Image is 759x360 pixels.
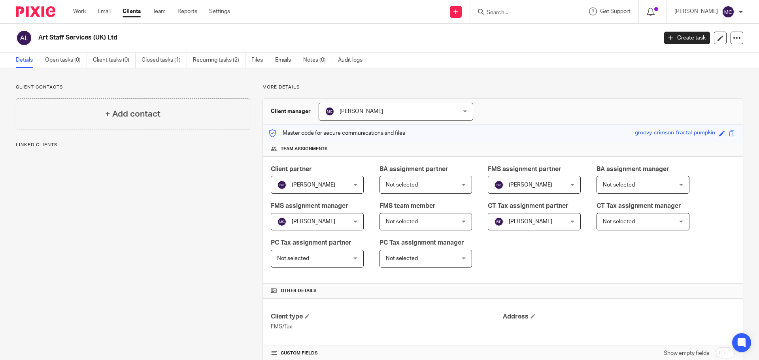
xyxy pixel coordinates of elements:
[269,129,405,137] p: Master code for secure communications and files
[281,146,328,152] span: Team assignments
[303,53,332,68] a: Notes (0)
[379,203,436,209] span: FMS team member
[105,108,160,120] h4: + Add contact
[603,182,635,188] span: Not selected
[281,288,317,294] span: Other details
[664,32,710,44] a: Create task
[338,53,368,68] a: Audit logs
[209,8,230,15] a: Settings
[277,217,287,226] img: svg%3E
[271,166,312,172] span: Client partner
[271,323,503,331] p: FMS/Tax
[271,203,348,209] span: FMS assignment manager
[142,53,187,68] a: Closed tasks (1)
[386,219,418,224] span: Not selected
[600,9,631,14] span: Get Support
[379,239,464,246] span: PC Tax assignment manager
[153,8,166,15] a: Team
[73,8,86,15] a: Work
[503,313,735,321] h4: Address
[277,180,287,190] img: svg%3E
[488,166,561,172] span: FMS assignment partner
[325,107,334,116] img: svg%3E
[16,84,250,90] p: Client contacts
[271,107,311,115] h3: Client manager
[93,53,136,68] a: Client tasks (0)
[193,53,245,68] a: Recurring tasks (2)
[635,129,715,138] div: groovy-crimson-fractal-pumpkin
[262,84,743,90] p: More details
[45,53,87,68] a: Open tasks (0)
[251,53,269,68] a: Files
[509,182,552,188] span: [PERSON_NAME]
[340,109,383,114] span: [PERSON_NAME]
[271,313,503,321] h4: Client type
[16,142,250,148] p: Linked clients
[674,8,718,15] p: [PERSON_NAME]
[292,182,335,188] span: [PERSON_NAME]
[386,256,418,261] span: Not selected
[16,53,39,68] a: Details
[488,203,568,209] span: CT Tax assignment partner
[277,256,309,261] span: Not selected
[98,8,111,15] a: Email
[494,180,504,190] img: svg%3E
[597,166,669,172] span: BA assignment manager
[271,350,503,356] h4: CUSTOM FIELDS
[509,219,552,224] span: [PERSON_NAME]
[486,9,557,17] input: Search
[16,30,32,46] img: svg%3E
[38,34,529,42] h2: Art Staff Services (UK) Ltd
[386,182,418,188] span: Not selected
[292,219,335,224] span: [PERSON_NAME]
[16,6,55,17] img: Pixie
[271,239,351,246] span: PC Tax assignment partner
[722,6,734,18] img: svg%3E
[275,53,297,68] a: Emails
[177,8,197,15] a: Reports
[603,219,635,224] span: Not selected
[494,217,504,226] img: svg%3E
[379,166,448,172] span: BA assignment partner
[597,203,681,209] span: CT Tax assignment manager
[664,349,709,357] label: Show empty fields
[123,8,141,15] a: Clients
